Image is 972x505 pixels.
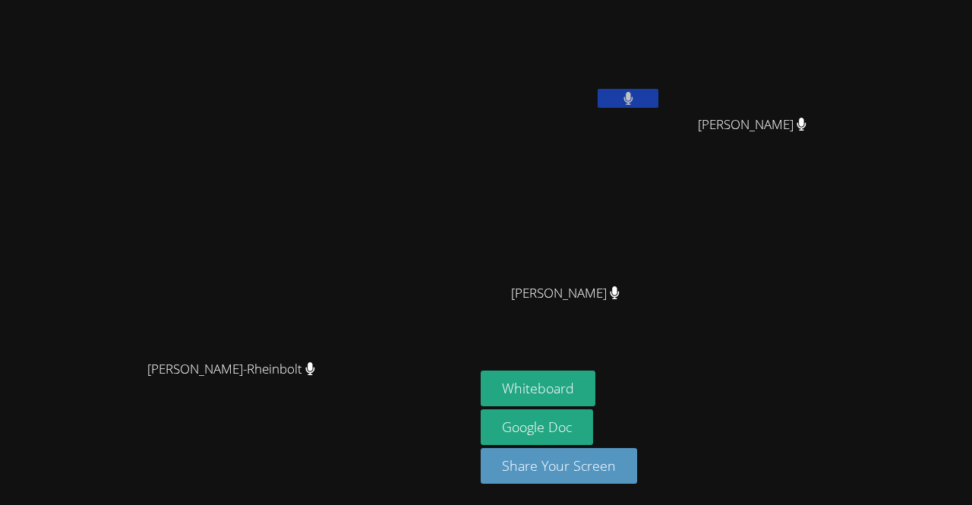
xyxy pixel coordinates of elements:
[481,371,595,406] button: Whiteboard
[481,409,593,445] a: Google Doc
[481,448,637,484] button: Share Your Screen
[147,358,315,380] span: [PERSON_NAME]-Rheinbolt
[698,114,806,136] span: [PERSON_NAME]
[511,282,620,305] span: [PERSON_NAME]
